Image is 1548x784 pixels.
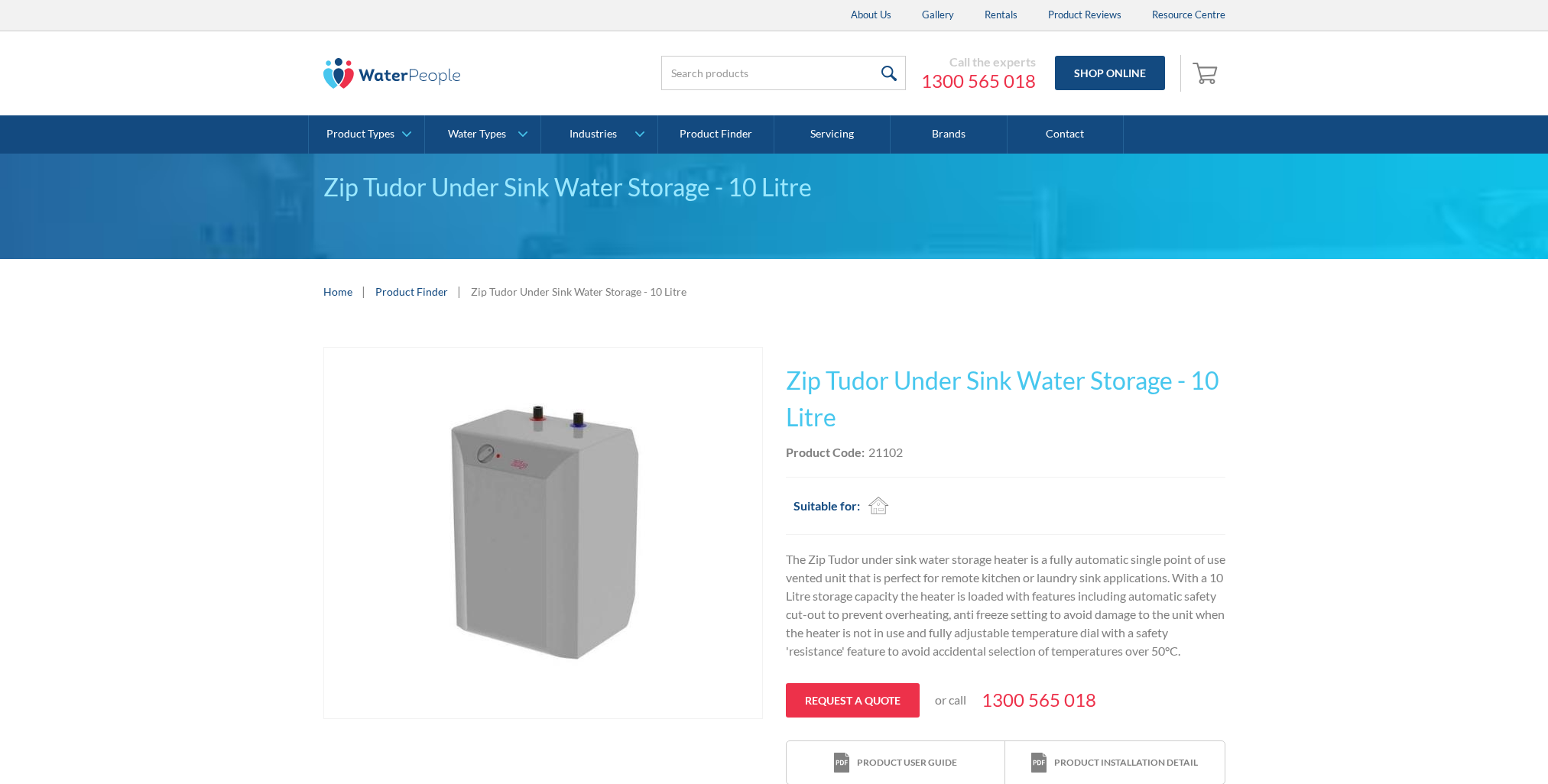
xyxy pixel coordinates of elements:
[786,550,1225,660] p: The Zip Tudor under sink water storage heater is a fully automatic single point of use vented uni...
[471,283,686,300] div: Zip Tudor Under Sink Water Storage - 10 Litre
[786,445,865,459] strong: Product Code:
[868,443,903,462] div: 21102
[658,115,774,154] a: Product Finder
[1193,60,1222,85] img: shopping cart
[541,115,657,154] a: Industries
[982,686,1096,714] a: 1300 565 018
[323,347,763,719] a: open lightbox
[1055,56,1165,90] a: Shop Online
[326,128,394,141] div: Product Types
[309,115,424,154] a: Product Types
[786,362,1225,436] h1: Zip Tudor Under Sink Water Storage - 10 Litre
[793,497,860,515] h2: Suitable for:
[323,283,352,300] a: Home
[1189,55,1225,92] a: Open cart
[425,115,540,154] a: Water Types
[1031,753,1047,773] img: print icon
[935,691,966,709] p: or call
[1008,115,1124,154] a: Contact
[1054,756,1198,769] div: Product installation detail
[456,282,463,300] div: |
[774,115,891,154] a: Servicing
[323,58,461,89] img: The Water People
[891,115,1007,154] a: Brands
[834,753,849,773] img: print icon
[786,683,920,718] a: Request a quote
[570,128,617,141] div: Industries
[375,283,448,300] a: Product Finder
[358,348,729,718] img: Zip Tudor Under Sink Water Storage - 10 Litre
[921,54,1036,70] div: Call the experts
[921,70,1036,92] a: 1300 565 018
[448,128,506,141] div: Water Types
[360,282,368,300] div: |
[323,169,1225,206] div: Zip Tudor Under Sink Water Storage - 10 Litre
[857,756,957,769] div: Product user guide
[661,56,906,90] input: Search products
